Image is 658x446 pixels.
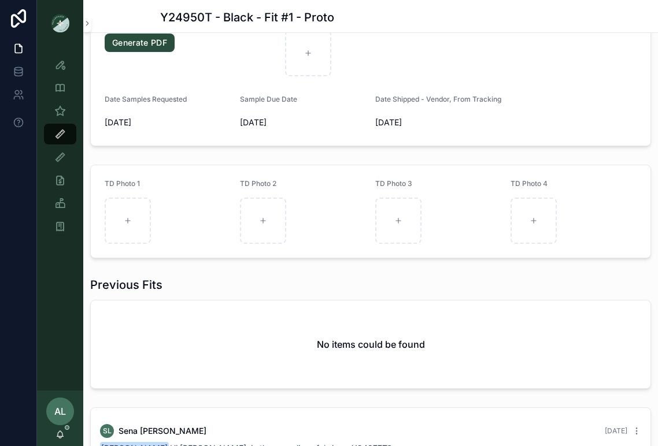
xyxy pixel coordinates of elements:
[105,34,175,52] a: Generate PDF
[240,179,276,188] span: TD Photo 2
[375,117,501,128] span: [DATE]
[90,277,162,293] h1: Previous Fits
[375,95,501,103] span: Date Shipped - Vendor, From Tracking
[54,404,66,418] span: AL
[37,46,83,252] div: scrollable content
[51,14,69,32] img: App logo
[119,425,206,437] span: Sena [PERSON_NAME]
[317,337,425,351] h2: No items could be found
[375,179,412,188] span: TD Photo 3
[103,426,112,436] span: SL
[605,426,627,435] span: [DATE]
[105,95,187,103] span: Date Samples Requested
[160,9,334,25] h1: Y24950T - Black - Fit #1 - Proto
[105,179,140,188] span: TD Photo 1
[240,95,297,103] span: Sample Due Date
[105,117,231,128] span: [DATE]
[240,117,366,128] span: [DATE]
[511,179,548,188] span: TD Photo 4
